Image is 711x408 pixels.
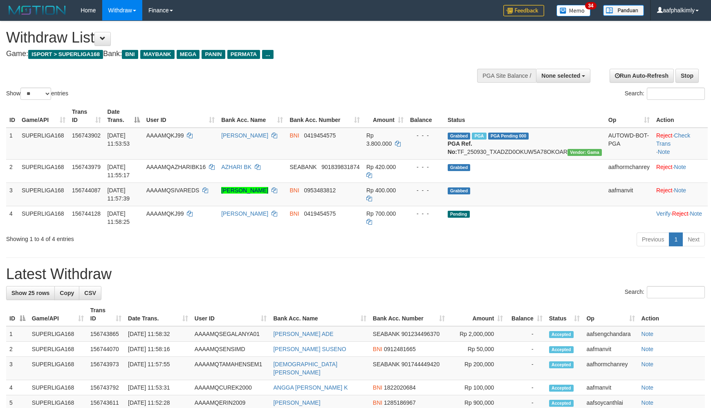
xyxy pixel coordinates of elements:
th: User ID: activate to sort column ascending [143,104,218,128]
th: Status [444,104,605,128]
h1: Withdraw List [6,29,466,46]
a: [PERSON_NAME] [273,399,320,406]
select: Showentries [20,88,51,100]
th: ID: activate to sort column descending [6,303,29,326]
span: Pending [448,211,470,218]
td: aafhormchanrey [605,159,653,183]
span: [DATE] 11:57:39 [108,187,130,202]
span: [DATE] 11:55:17 [108,164,130,178]
td: Rp 100,000 [448,380,507,395]
td: AAAAMQTAMAHENSEM1 [191,357,270,380]
span: 156743902 [72,132,101,139]
td: Rp 2,000,000 [448,326,507,342]
td: SUPERLIGA168 [18,183,69,206]
td: SUPERLIGA168 [29,357,87,380]
td: SUPERLIGA168 [29,326,87,342]
a: Show 25 rows [6,286,55,300]
a: Note [641,384,654,391]
td: 156743792 [87,380,125,395]
div: - - - [410,186,441,194]
span: Vendor URL: https://trx31.1velocity.biz [567,149,602,156]
td: - [506,342,545,357]
a: AZHARI BK [221,164,251,170]
a: Reject [672,210,689,217]
span: Marked by aafsoycanthlai [472,133,486,140]
span: 156743979 [72,164,101,170]
span: 156744087 [72,187,101,194]
th: Trans ID: activate to sort column ascending [87,303,125,326]
span: Copy 901234496370 to clipboard [401,331,440,337]
span: Show 25 rows [11,290,49,296]
td: 156743865 [87,326,125,342]
th: Date Trans.: activate to sort column ascending [125,303,191,326]
td: SUPERLIGA168 [18,128,69,160]
a: [PERSON_NAME] [221,187,268,194]
td: 156744070 [87,342,125,357]
span: Grabbed [448,133,471,140]
span: SEABANK [373,361,400,367]
a: Note [641,399,654,406]
th: Action [638,303,705,326]
span: PERMATA [227,50,260,59]
td: 1 [6,326,29,342]
input: Search: [647,286,705,298]
h4: Game: Bank: [6,50,466,58]
span: MAYBANK [140,50,175,59]
img: Button%20Memo.svg [556,5,591,16]
span: ISPORT > SUPERLIGA168 [28,50,103,59]
span: Accepted [549,346,574,353]
div: - - - [410,131,441,140]
th: Status: activate to sort column ascending [546,303,583,326]
span: BNI [289,187,299,194]
span: BNI [122,50,138,59]
td: 3 [6,183,18,206]
td: AAAAMQSENSIMD [191,342,270,357]
td: SUPERLIGA168 [29,380,87,395]
td: Rp 50,000 [448,342,507,357]
span: AAAAMQSIVAREDS [146,187,200,194]
th: Amount: activate to sort column ascending [448,303,507,326]
td: AAAAMQCUREK2000 [191,380,270,395]
span: AAAAMQKJ99 [146,132,184,139]
a: Copy [54,286,79,300]
td: SUPERLIGA168 [18,159,69,183]
th: Action [653,104,708,128]
th: ID [6,104,18,128]
a: [PERSON_NAME] ADE [273,331,333,337]
td: aafmanvit [605,183,653,206]
a: ANGGA [PERSON_NAME] K [273,384,348,391]
td: - [506,326,545,342]
th: Game/API: activate to sort column ascending [29,303,87,326]
a: Reject [656,164,673,170]
span: Rp 420.000 [366,164,396,170]
a: Note [690,210,702,217]
a: Note [658,149,670,155]
a: Run Auto-Refresh [610,69,674,83]
th: Op: activate to sort column ascending [583,303,638,326]
span: SEABANK [373,331,400,337]
th: Amount: activate to sort column ascending [363,104,407,128]
div: - - - [410,163,441,171]
span: Copy 1822020684 to clipboard [384,384,416,391]
div: - - - [410,210,441,218]
span: Accepted [549,331,574,338]
span: Copy 1285186967 to clipboard [384,399,416,406]
span: Rp 3.800.000 [366,132,392,147]
button: None selected [536,69,590,83]
label: Show entries [6,88,68,100]
td: Rp 200,000 [448,357,507,380]
span: BNI [373,384,382,391]
img: MOTION_logo.png [6,4,68,16]
span: Copy 0419454575 to clipboard [304,132,336,139]
th: User ID: activate to sort column ascending [191,303,270,326]
td: aafsengchandara [583,326,638,342]
td: [DATE] 11:58:16 [125,342,191,357]
label: Search: [625,88,705,100]
span: AAAAMQKJ99 [146,210,184,217]
span: Copy [60,290,74,296]
a: 1 [669,232,683,246]
a: [PERSON_NAME] SUSENO [273,346,346,352]
td: 2 [6,342,29,357]
span: AAAAMQAZHARIBK16 [146,164,206,170]
a: [PERSON_NAME] [221,132,268,139]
